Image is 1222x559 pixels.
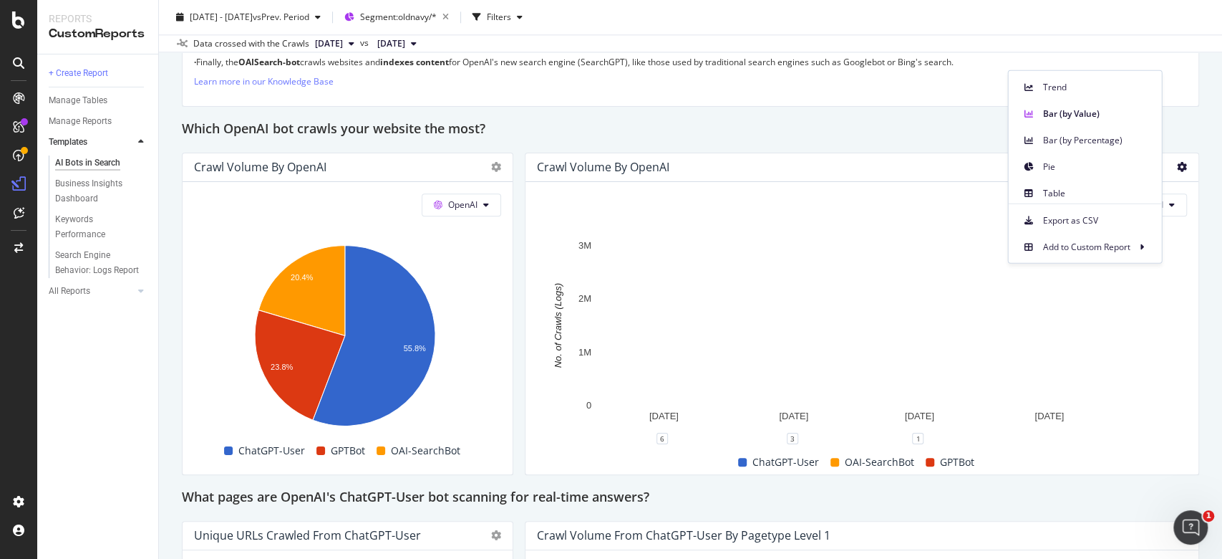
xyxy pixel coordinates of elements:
a: Manage Reports [49,114,148,129]
h2: What pages are OpenAI's ChatGPT-User bot scanning for real-time answers? [182,487,649,510]
div: Which OpenAI bot crawls your website the most? [182,118,1199,141]
div: Crawl Volume by OpenAI [537,160,669,174]
span: Bar (by Value) [1042,107,1150,120]
div: 1 [912,433,923,444]
div: Reports [49,11,147,26]
span: GPTBot [331,442,365,459]
h2: Which OpenAI bot crawls your website the most? [182,118,485,141]
a: Manage Tables [49,93,148,108]
div: Manage Reports [49,114,112,129]
span: vs Prev. Period [253,11,309,23]
iframe: Intercom live chat [1173,510,1208,545]
span: ChatGPT-User [238,442,305,459]
span: OAI-SearchBot [845,454,914,471]
text: [DATE] [779,411,808,421]
div: Filters [487,11,511,23]
div: What pages are OpenAI's ChatGPT-User bot scanning for real-time answers? [182,487,1199,510]
a: Templates [49,135,134,150]
span: Segment: oldnavy/* [360,11,437,23]
div: Templates [49,135,87,150]
span: Pie [1042,160,1150,173]
span: Table [1042,186,1150,199]
div: Crawl Volume by OpenAI [194,160,326,174]
text: 20.4% [291,273,313,282]
a: Learn more in our Knowledge Base [194,75,334,87]
strong: · [194,56,196,68]
div: Business Insights Dashboard [55,176,137,206]
text: No. of Crawls (Logs) [553,283,563,368]
text: 3M [578,240,591,251]
span: OpenAI [448,199,477,211]
div: All Reports [49,284,90,299]
p: Finally, the crawls websites and for OpenAI's new search engine (SearchGPT), like those used by t... [194,56,1187,68]
span: OAI-SearchBot [391,442,460,459]
text: 55.8% [404,344,426,353]
button: Filters [467,6,528,29]
span: Export as CSV [1042,214,1150,226]
button: Segment:oldnavy/* [339,6,455,29]
span: vs [360,37,372,49]
div: 3 [787,433,798,444]
button: [DATE] [309,35,360,52]
button: [DATE] [372,35,422,52]
button: OpenAI [422,193,501,216]
button: [DATE] - [DATE]vsPrev. Period [170,6,326,29]
a: Business Insights Dashboard [55,176,148,206]
a: + Create Report [49,66,148,81]
strong: indexes content [380,56,449,68]
span: [DATE] - [DATE] [190,11,253,23]
span: Trend [1042,80,1150,93]
a: AI Bots in Search [55,156,148,171]
span: ChatGPT-User [752,454,819,471]
span: 2025 Aug. 20th [315,37,343,50]
text: [DATE] [905,411,934,421]
span: GPTBot [940,454,974,471]
text: 23.8% [271,363,293,371]
span: Bar (by Percentage) [1042,133,1150,146]
div: CustomReports [49,26,147,42]
span: Add to Custom Report [1042,240,1130,253]
div: + Create Report [49,66,108,81]
a: Search Engine Behavior: Logs Report [55,248,148,278]
div: Search Engine Behavior: Logs Report [55,248,140,278]
text: [DATE] [649,411,679,421]
a: Keywords Performance [55,212,148,242]
div: AI Bots in Search [55,156,120,171]
svg: A chart. [194,238,496,439]
div: Data crossed with the Crawls [193,37,309,50]
span: 1 [1203,510,1214,522]
text: 1M [578,347,591,358]
div: Crawl Volume by OpenAIOpenAIA chart.ChatGPT-UserGPTBotOAI-SearchBot [182,153,513,475]
div: Unique URLs Crawled from ChatGPT-User [194,528,421,543]
svg: A chart. [537,238,1177,439]
strong: OAISearch-bot [238,56,300,68]
div: 6 [656,433,668,444]
div: Crawl Volume from ChatGPT-User by pagetype Level 1 [537,528,830,543]
div: Crawl Volume by OpenAIMonthOpenAIA chart.631ChatGPT-UserOAI-SearchBotGPTBot [525,153,1199,475]
div: Keywords Performance [55,212,135,242]
text: [DATE] [1034,411,1064,421]
div: Manage Tables [49,93,107,108]
text: 0 [586,400,591,411]
text: 2M [578,293,591,304]
a: All Reports [49,284,134,299]
span: 2025 Apr. 16th [377,37,405,50]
